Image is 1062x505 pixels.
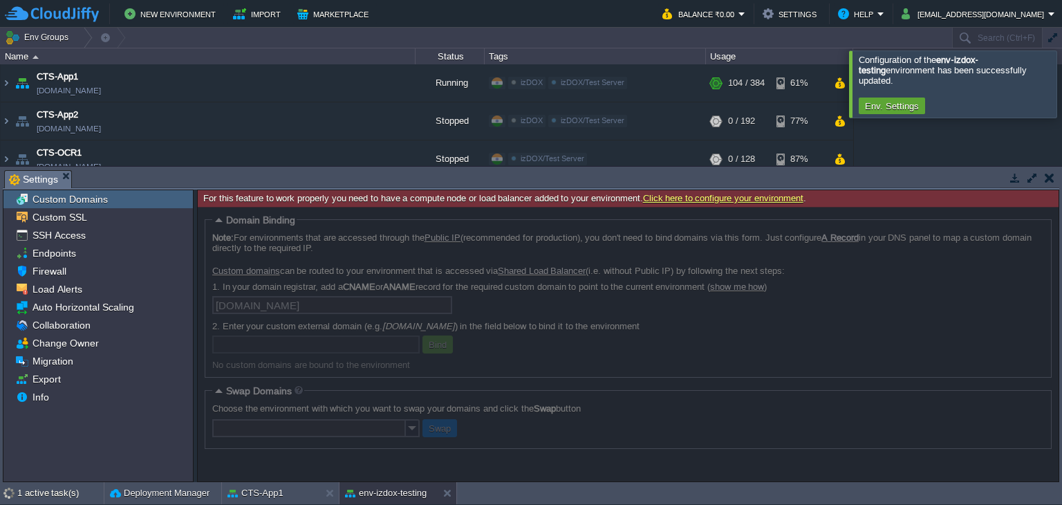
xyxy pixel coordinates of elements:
a: Click here to configure your environment [643,193,803,203]
button: CTS-App1 [227,486,283,500]
div: 87% [776,140,821,178]
div: Status [416,48,484,64]
a: Load Alerts [30,283,84,295]
button: [EMAIL_ADDRESS][DOMAIN_NAME] [902,6,1048,22]
a: Custom SSL [30,211,89,223]
span: Settings [9,171,58,188]
a: CTS-OCR1 [37,146,82,160]
button: Settings [763,6,821,22]
a: Export [30,373,63,385]
img: CloudJiffy [5,6,99,23]
span: izDOX [521,78,543,86]
a: CTS-App2 [37,108,78,122]
div: Stopped [416,140,485,178]
div: 77% [776,102,821,140]
img: AMDAwAAAACH5BAEAAAAALAAAAAABAAEAAAICRAEAOw== [12,140,32,178]
button: Env. Settings [861,100,923,112]
span: izDOX/Test Server [561,116,624,125]
a: Firewall [30,265,68,277]
a: SSH Access [30,229,88,241]
a: Collaboration [30,319,93,331]
a: Info [30,391,51,403]
div: Running [416,64,485,102]
button: env-izdox-testing [345,486,427,500]
button: New Environment [124,6,220,22]
span: [DOMAIN_NAME] [37,122,101,136]
a: Change Owner [30,337,101,349]
div: Name [1,48,415,64]
div: For this feature to work properly you need to have a compute node or load balancer added to your ... [198,190,1059,208]
img: AMDAwAAAACH5BAEAAAAALAAAAAABAAEAAAICRAEAOw== [1,102,12,140]
b: env-izdox-testing [859,55,978,75]
a: Endpoints [30,247,78,259]
img: AMDAwAAAACH5BAEAAAAALAAAAAABAAEAAAICRAEAOw== [32,55,39,59]
div: 0 / 128 [728,140,755,178]
button: Deployment Manager [110,486,209,500]
button: Import [233,6,285,22]
iframe: chat widget [1004,450,1048,491]
img: AMDAwAAAACH5BAEAAAAALAAAAAABAAEAAAICRAEAOw== [12,102,32,140]
img: AMDAwAAAACH5BAEAAAAALAAAAAABAAEAAAICRAEAOw== [1,140,12,178]
a: CTS-App1 [37,70,78,84]
img: AMDAwAAAACH5BAEAAAAALAAAAAABAAEAAAICRAEAOw== [12,64,32,102]
div: Usage [707,48,853,64]
button: Help [838,6,877,22]
span: izDOX/Test Server [561,78,624,86]
span: izDOX/Test Server [521,154,584,163]
button: Marketplace [297,6,373,22]
div: 104 / 384 [728,64,765,102]
span: [DOMAIN_NAME] [37,84,101,98]
span: [DOMAIN_NAME] [37,160,101,174]
div: Stopped [416,102,485,140]
div: Tags [485,48,705,64]
span: Configuration of the environment has been successfully updated. [859,55,1027,86]
button: Env Groups [5,28,73,47]
span: izDOX [521,116,543,125]
div: 61% [776,64,821,102]
a: Custom Domains [30,193,110,205]
div: 0 / 192 [728,102,755,140]
img: AMDAwAAAACH5BAEAAAAALAAAAAABAAEAAAICRAEAOw== [1,64,12,102]
div: 1 active task(s) [17,482,104,504]
a: Auto Horizontal Scaling [30,301,136,313]
a: Migration [30,355,75,367]
button: Balance ₹0.00 [662,6,738,22]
